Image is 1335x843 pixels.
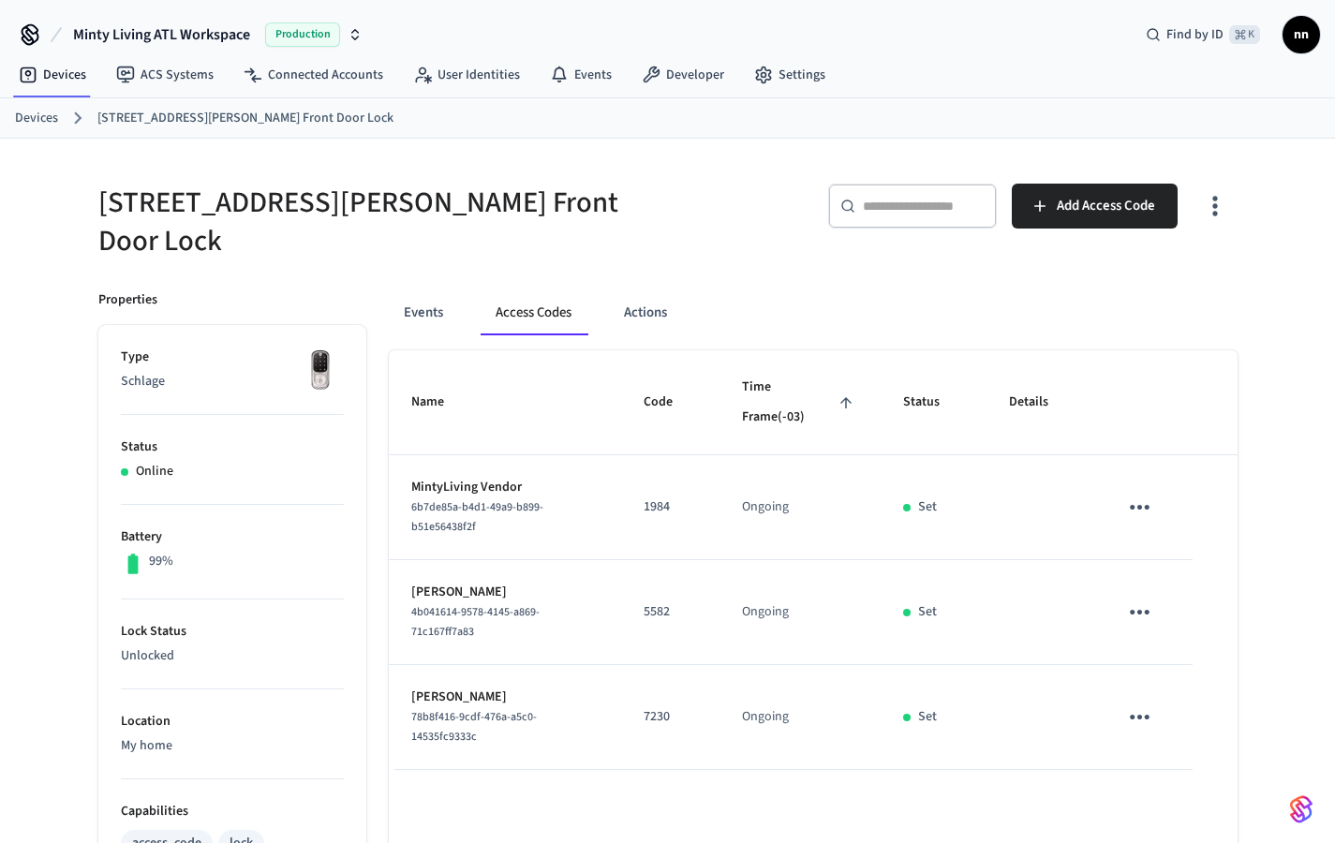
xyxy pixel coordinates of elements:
[411,688,600,707] p: [PERSON_NAME]
[627,58,739,92] a: Developer
[121,712,344,732] p: Location
[918,602,937,622] p: Set
[121,736,344,756] p: My home
[644,497,697,517] p: 1984
[73,23,250,46] span: Minty Living ATL Workspace
[98,184,657,260] h5: [STREET_ADDRESS][PERSON_NAME] Front Door Lock
[121,802,344,821] p: Capabilities
[719,560,881,665] td: Ongoing
[389,290,458,335] button: Events
[719,455,881,560] td: Ongoing
[101,58,229,92] a: ACS Systems
[229,58,398,92] a: Connected Accounts
[121,372,344,392] p: Schlage
[903,388,964,417] span: Status
[644,602,697,622] p: 5582
[265,22,340,47] span: Production
[297,348,344,394] img: Yale Assure Touchscreen Wifi Smart Lock, Satin Nickel, Front
[121,646,344,666] p: Unlocked
[1131,18,1275,52] div: Find by ID⌘ K
[1229,25,1260,44] span: ⌘ K
[411,583,600,602] p: [PERSON_NAME]
[121,527,344,547] p: Battery
[121,348,344,367] p: Type
[411,604,540,640] span: 4b041614-9578-4145-a869-71c167ff7a83
[644,388,697,417] span: Code
[742,373,858,432] span: Time Frame(-03)
[4,58,101,92] a: Devices
[1012,184,1178,229] button: Add Access Code
[1284,18,1318,52] span: nn
[1057,194,1155,218] span: Add Access Code
[15,109,58,128] a: Devices
[398,58,535,92] a: User Identities
[1290,794,1313,824] img: SeamLogoGradient.69752ec5.svg
[1166,25,1224,44] span: Find by ID
[719,665,881,770] td: Ongoing
[739,58,840,92] a: Settings
[149,552,173,571] p: 99%
[411,499,543,535] span: 6b7de85a-b4d1-49a9-b899-b51e56438f2f
[918,497,937,517] p: Set
[644,707,697,727] p: 7230
[121,622,344,642] p: Lock Status
[136,462,173,481] p: Online
[98,290,157,310] p: Properties
[411,478,600,497] p: MintyLiving Vendor
[918,707,937,727] p: Set
[97,109,393,128] a: [STREET_ADDRESS][PERSON_NAME] Front Door Lock
[481,290,586,335] button: Access Codes
[411,709,537,745] span: 78b8f416-9cdf-476a-a5c0-14535fc9333c
[121,437,344,457] p: Status
[535,58,627,92] a: Events
[1009,388,1073,417] span: Details
[389,350,1238,770] table: sticky table
[411,388,468,417] span: Name
[389,290,1238,335] div: ant example
[1283,16,1320,53] button: nn
[609,290,682,335] button: Actions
